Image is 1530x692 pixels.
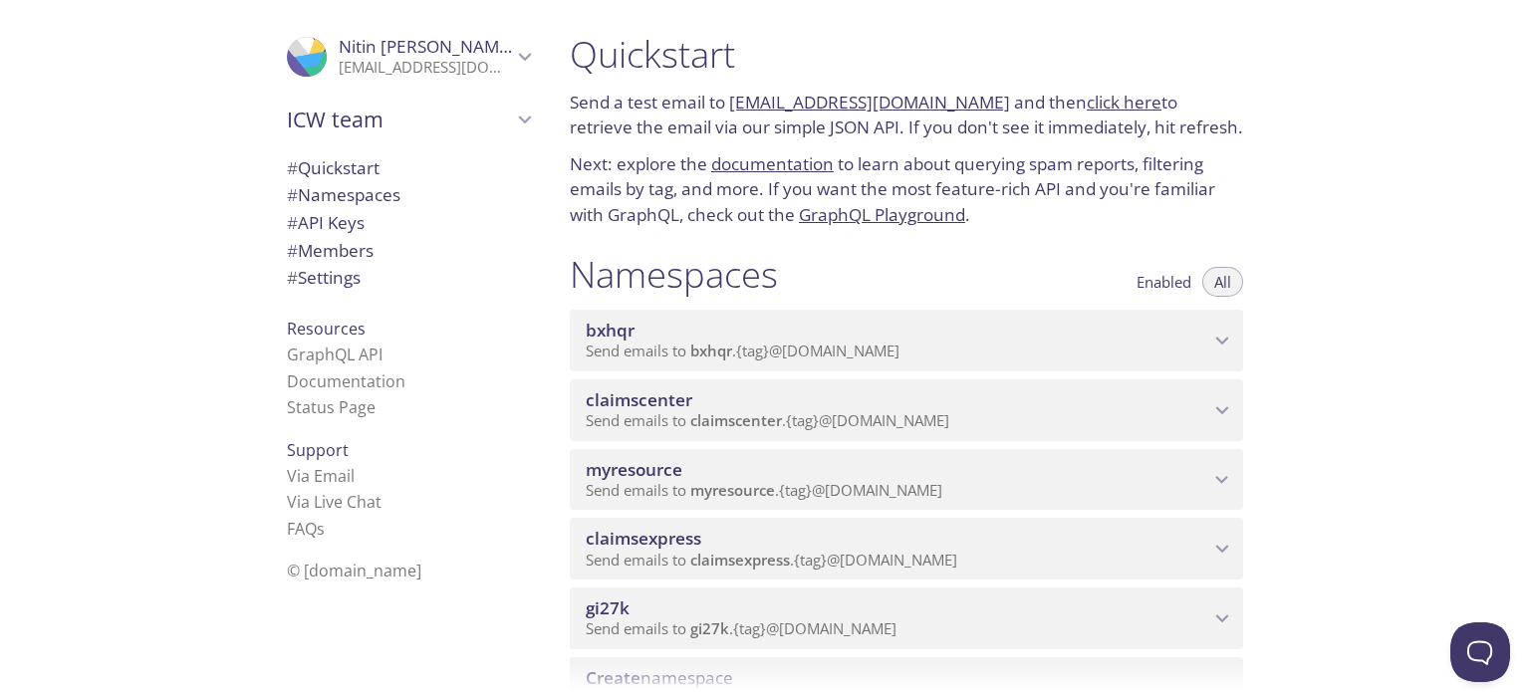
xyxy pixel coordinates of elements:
div: gi27k namespace [570,587,1243,649]
div: claimsexpress namespace [570,518,1243,579]
span: Settings [287,266,361,289]
a: Via Live Chat [287,491,382,513]
a: Via Email [287,465,355,487]
span: API Keys [287,211,365,234]
div: bxhqr namespace [570,310,1243,371]
span: # [287,183,298,206]
span: Support [287,439,349,461]
div: myresource namespace [570,449,1243,511]
span: Send emails to . {tag} @[DOMAIN_NAME] [586,341,899,360]
span: Namespaces [287,183,400,206]
a: documentation [711,152,834,175]
span: myresource [586,458,682,481]
span: # [287,211,298,234]
a: GraphQL Playground [799,203,965,226]
button: Enabled [1125,267,1203,297]
span: s [317,518,325,540]
span: Send emails to . {tag} @[DOMAIN_NAME] [586,618,896,638]
span: Send emails to . {tag} @[DOMAIN_NAME] [586,410,949,430]
div: claimscenter namespace [570,379,1243,441]
a: click here [1087,91,1161,114]
span: Quickstart [287,156,380,179]
span: # [287,266,298,289]
a: FAQ [287,518,325,540]
span: © [DOMAIN_NAME] [287,560,421,581]
span: # [287,156,298,179]
span: Send emails to . {tag} @[DOMAIN_NAME] [586,550,957,570]
span: Send emails to . {tag} @[DOMAIN_NAME] [586,480,942,500]
div: ICW team [271,94,546,145]
span: myresource [690,480,775,500]
span: bxhqr [586,319,635,342]
a: Documentation [287,370,405,392]
h1: Namespaces [570,252,778,297]
a: [EMAIL_ADDRESS][DOMAIN_NAME] [729,91,1010,114]
span: bxhqr [690,341,732,360]
a: GraphQL API [287,344,382,365]
h1: Quickstart [570,32,1243,77]
span: claimsexpress [586,527,701,550]
span: ICW team [287,106,512,133]
p: Send a test email to and then to retrieve the email via our simple JSON API. If you don't see it ... [570,90,1243,140]
span: Resources [287,318,366,340]
div: API Keys [271,209,546,237]
p: [EMAIL_ADDRESS][DOMAIN_NAME] [339,58,512,78]
span: claimscenter [586,388,692,411]
div: Nitin Jindal [271,24,546,90]
iframe: Help Scout Beacon - Open [1450,622,1510,682]
span: gi27k [586,596,630,619]
span: Nitin [PERSON_NAME] [339,35,515,58]
a: Status Page [287,396,376,418]
span: gi27k [690,618,729,638]
div: Quickstart [271,154,546,182]
div: Namespaces [271,181,546,209]
span: claimscenter [690,410,782,430]
div: Team Settings [271,264,546,292]
p: Next: explore the to learn about querying spam reports, filtering emails by tag, and more. If you... [570,151,1243,228]
button: All [1202,267,1243,297]
span: # [287,239,298,262]
div: Members [271,237,546,265]
span: Members [287,239,374,262]
span: claimsexpress [690,550,790,570]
